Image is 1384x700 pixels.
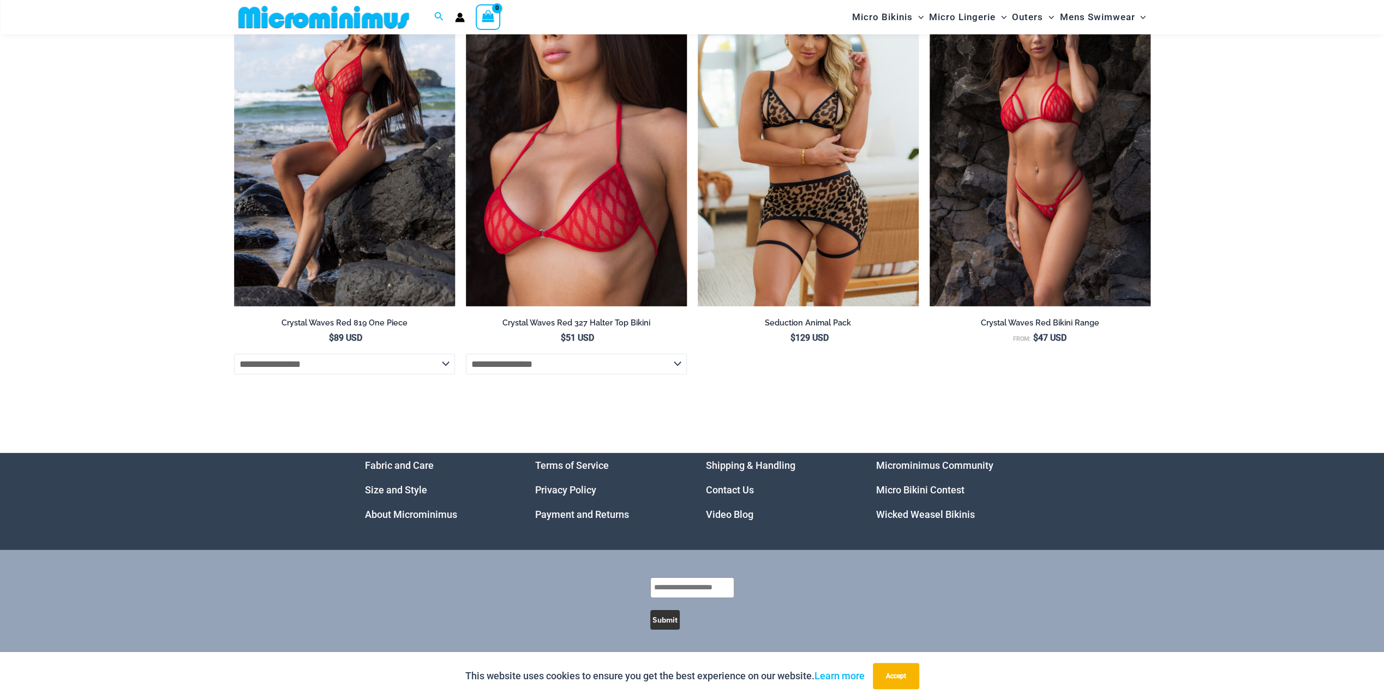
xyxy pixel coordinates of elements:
a: Payment and Returns [535,509,629,520]
span: $ [1033,333,1038,343]
aside: Footer Widget 4 [876,453,1020,527]
p: This website uses cookies to ensure you get the best experience on our website. [465,668,865,684]
a: Microminimus Community [876,460,993,471]
a: Fabric and Care [365,460,434,471]
span: Menu Toggle [996,3,1006,31]
span: $ [790,333,795,343]
bdi: 89 USD [329,333,362,343]
a: About Microminimus [365,509,457,520]
h2: Seduction Animal Pack [698,318,919,328]
h2: Crystal Waves Red Bikini Range [930,318,1151,328]
a: Micro Bikini Contest [876,484,964,496]
a: Shipping & Handling [706,460,795,471]
nav: Menu [365,453,508,527]
a: Wicked Weasel Bikinis [876,509,975,520]
span: $ [329,333,334,343]
span: From: [1013,335,1030,342]
a: Crystal Waves Red Bikini Range [930,318,1151,332]
nav: Site Navigation [848,2,1151,33]
a: View Shopping Cart, empty [476,4,501,29]
aside: Footer Widget 2 [535,453,679,527]
nav: Menu [535,453,679,527]
button: Accept [873,663,919,689]
bdi: 47 USD [1033,333,1067,343]
bdi: 129 USD [790,333,829,343]
nav: Menu [876,453,1020,527]
span: Micro Bikinis [852,3,913,31]
a: Size and Style [365,484,427,496]
bdi: 51 USD [561,333,594,343]
a: Contact Us [706,484,754,496]
aside: Footer Widget 3 [706,453,849,527]
aside: Footer Widget 1 [365,453,508,527]
a: Learn more [814,670,865,681]
a: Seduction Animal Pack [698,318,919,332]
span: Outers [1012,3,1043,31]
a: Mens SwimwearMenu ToggleMenu Toggle [1057,3,1148,31]
a: Video Blog [706,509,753,520]
a: Micro LingerieMenu ToggleMenu Toggle [926,3,1009,31]
a: Crystal Waves Red 327 Halter Top Bikini [466,318,687,332]
a: OutersMenu ToggleMenu Toggle [1009,3,1057,31]
a: Micro BikinisMenu ToggleMenu Toggle [849,3,926,31]
a: Account icon link [455,13,465,22]
span: Mens Swimwear [1059,3,1135,31]
a: Crystal Waves Red 819 One Piece [234,318,455,332]
span: Menu Toggle [1135,3,1146,31]
a: Search icon link [434,10,444,24]
h2: Crystal Waves Red 819 One Piece [234,318,455,328]
h2: Crystal Waves Red 327 Halter Top Bikini [466,318,687,328]
nav: Menu [706,453,849,527]
a: Terms of Service [535,460,609,471]
span: Menu Toggle [913,3,924,31]
span: Micro Lingerie [929,3,996,31]
button: Submit [650,610,680,630]
span: Menu Toggle [1043,3,1054,31]
img: MM SHOP LOGO FLAT [234,5,414,29]
a: Privacy Policy [535,484,596,496]
span: $ [561,333,566,343]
